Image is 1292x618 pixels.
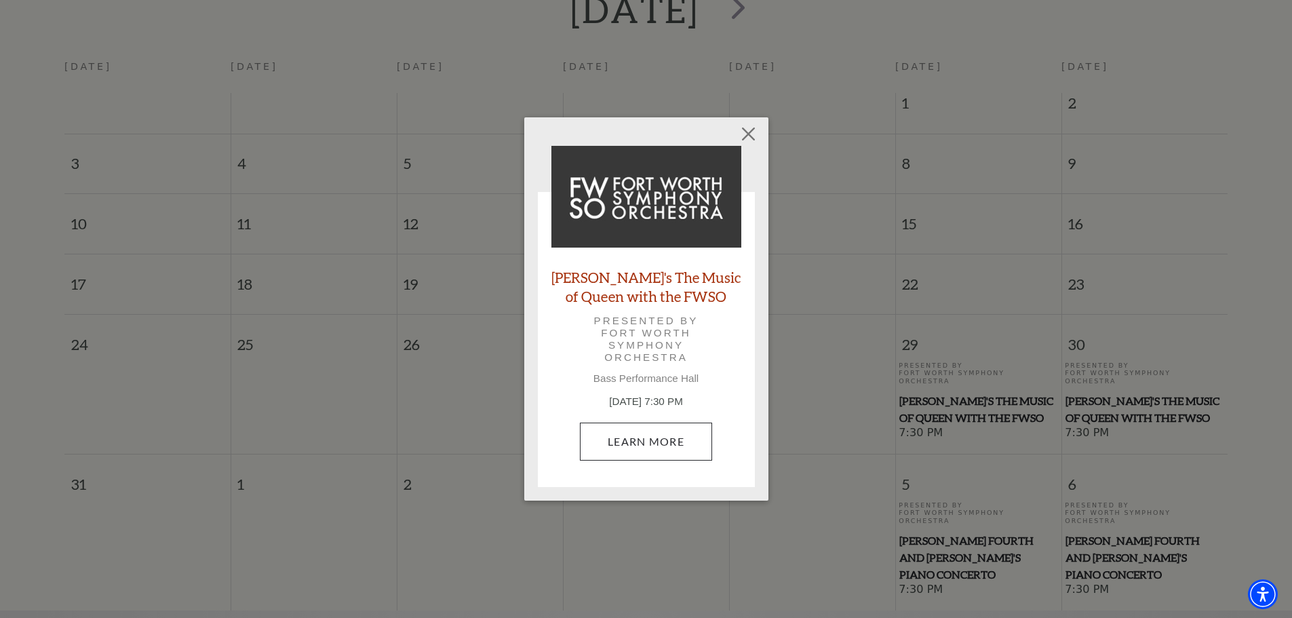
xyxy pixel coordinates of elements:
[735,121,761,147] button: Close
[1248,579,1278,609] div: Accessibility Menu
[580,423,712,461] a: August 30, 7:30 PM Learn More
[551,146,741,248] img: Windborne's The Music of Queen with the FWSO
[551,372,741,385] p: Bass Performance Hall
[551,394,741,410] p: [DATE] 7:30 PM
[551,268,741,305] a: [PERSON_NAME]'s The Music of Queen with the FWSO
[570,315,722,364] p: Presented by Fort Worth Symphony Orchestra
